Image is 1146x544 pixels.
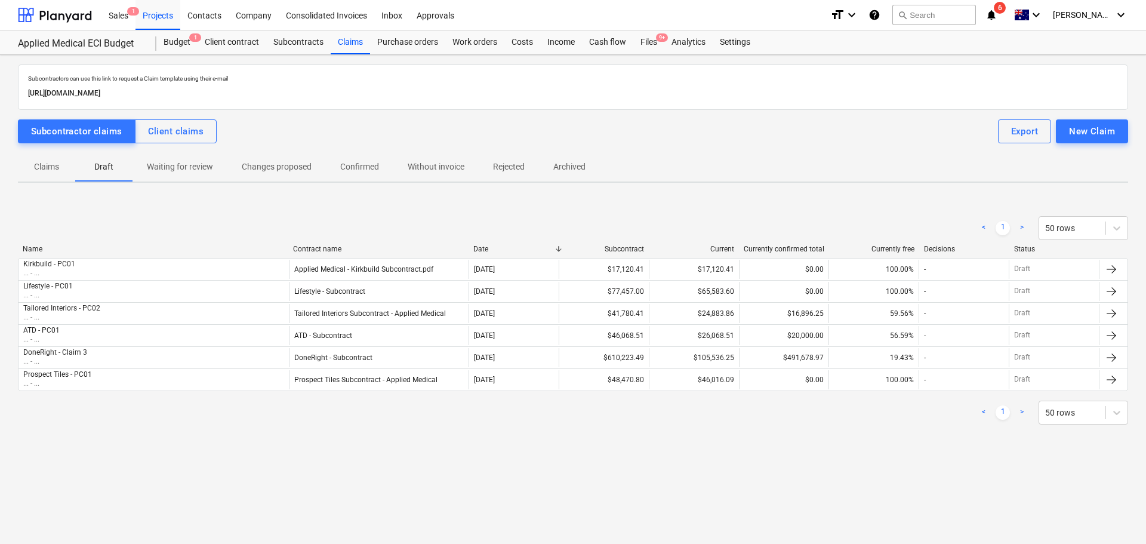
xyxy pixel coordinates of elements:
div: Date [473,245,554,253]
button: Subcontractor claims [18,119,135,143]
a: Analytics [664,30,713,54]
div: Currently free [834,245,914,253]
p: ... - ... [23,312,100,322]
p: Draft [1014,374,1030,385]
div: Contract name [293,245,464,253]
div: [DATE] [474,309,495,318]
div: $0.00 [739,282,829,301]
p: ... - ... [23,334,60,345]
div: - [924,354,926,362]
div: Name [23,245,284,253]
button: New Claim [1056,119,1128,143]
button: Client claims [135,119,217,143]
a: Page 1 is your current page [996,221,1010,235]
div: $77,457.00 [559,282,649,301]
i: notifications [985,8,997,22]
div: $41,780.41 [559,304,649,323]
div: $46,016.09 [649,370,739,389]
p: ... - ... [23,356,87,367]
div: $46,068.51 [559,326,649,345]
a: Claims [331,30,370,54]
i: keyboard_arrow_down [1029,8,1043,22]
p: Waiting for review [147,161,213,173]
div: - [924,376,926,384]
span: 56.59% [890,331,914,340]
span: 19.43% [890,354,914,362]
div: Prospect Tiles - PC01 [23,370,92,379]
p: Draft [1014,286,1030,296]
span: 100.00% [886,376,914,384]
button: Export [998,119,1052,143]
a: Budget1 [156,30,198,54]
span: search [898,10,907,20]
div: [DATE] [474,354,495,362]
div: Client claims [148,124,204,139]
p: Draft [1014,352,1030,362]
span: 100.00% [886,265,914,273]
a: Cash flow [582,30,633,54]
span: 100.00% [886,287,914,296]
div: Decisions [924,245,1005,253]
a: Previous page [976,405,991,420]
p: Without invoice [408,161,464,173]
a: Previous page [976,221,991,235]
div: Subcontract [563,245,644,253]
div: $0.00 [739,370,829,389]
div: Applied Medical - Kirkbuild Subcontract.pdf [294,265,433,273]
div: - [924,331,926,340]
a: Client contract [198,30,266,54]
div: [DATE] [474,376,495,384]
div: Status [1014,245,1095,253]
div: $16,896.25 [739,304,829,323]
div: $0.00 [739,260,829,279]
div: Export [1011,124,1039,139]
a: Files9+ [633,30,664,54]
div: - [924,287,926,296]
i: keyboard_arrow_down [1114,8,1128,22]
p: Archived [553,161,586,173]
a: Settings [713,30,757,54]
a: Work orders [445,30,504,54]
button: Search [892,5,976,25]
div: $17,120.41 [559,260,649,279]
p: Draft [1014,264,1030,274]
div: Currently confirmed total [744,245,824,253]
div: Subcontractor claims [31,124,122,139]
div: Applied Medical ECI Budget [18,38,142,50]
div: Tailored Interiors Subcontract - Applied Medical [294,309,446,318]
p: ... - ... [23,290,73,300]
a: Income [540,30,582,54]
a: Page 1 is your current page [996,405,1010,420]
p: Draft [90,161,118,173]
p: Subcontractors can use this link to request a Claim template using their e-mail [28,75,1118,82]
i: keyboard_arrow_down [845,8,859,22]
div: [DATE] [474,331,495,340]
div: $20,000.00 [739,326,829,345]
p: Changes proposed [242,161,312,173]
div: $24,883.86 [649,304,739,323]
a: Purchase orders [370,30,445,54]
div: Lifestyle - Subcontract [294,287,365,296]
p: ... - ... [23,268,75,278]
p: ... - ... [23,379,92,389]
a: Costs [504,30,540,54]
p: Draft [1014,330,1030,340]
a: Subcontracts [266,30,331,54]
div: $17,120.41 [649,260,739,279]
p: Draft [1014,308,1030,318]
span: [PERSON_NAME] [1053,10,1113,20]
i: format_size [830,8,845,22]
div: - [924,265,926,273]
i: Knowledge base [868,8,880,22]
a: Next page [1015,405,1029,420]
div: $491,678.97 [739,348,829,367]
div: [DATE] [474,287,495,296]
